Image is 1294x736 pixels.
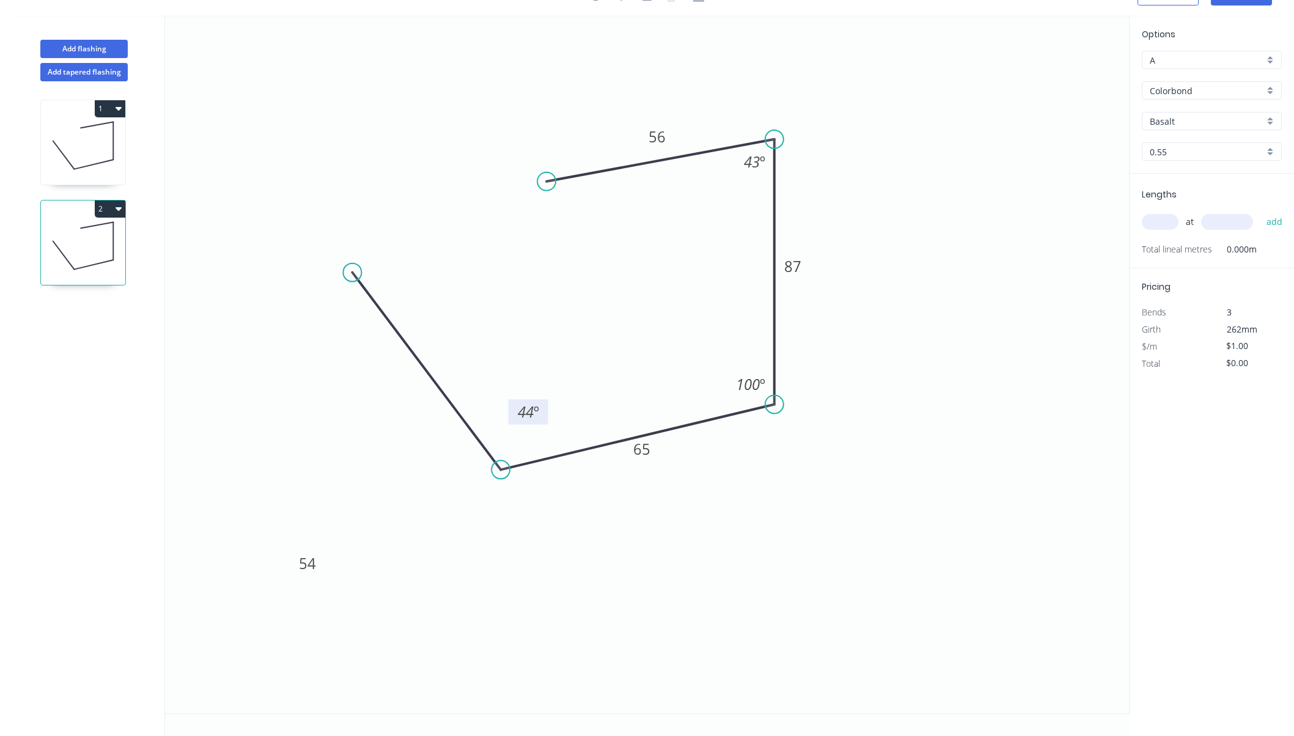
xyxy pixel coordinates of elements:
[95,201,125,218] button: 2
[1227,323,1257,335] span: 262mm
[760,374,765,394] tspan: º
[299,553,316,573] tspan: 54
[1260,212,1289,232] button: add
[784,256,801,276] tspan: 87
[1150,145,1264,158] input: Thickness
[1142,188,1177,201] span: Lengths
[1212,241,1257,258] span: 0.000m
[1142,323,1161,335] span: Girth
[534,402,539,422] tspan: º
[1142,241,1212,258] span: Total lineal metres
[760,152,765,172] tspan: º
[1142,340,1157,352] span: $/m
[1142,306,1166,318] span: Bends
[40,63,128,81] button: Add tapered flashing
[95,100,125,117] button: 1
[633,439,650,459] tspan: 65
[1227,306,1232,318] span: 3
[1150,54,1264,67] input: Price level
[1142,28,1175,40] span: Options
[736,374,760,394] tspan: 100
[165,15,1129,713] svg: 0
[1186,213,1194,230] span: at
[40,40,128,58] button: Add flashing
[518,402,534,422] tspan: 44
[1142,358,1160,369] span: Total
[744,152,760,172] tspan: 43
[1150,115,1264,128] input: Colour
[649,127,666,147] tspan: 56
[1142,281,1171,293] span: Pricing
[1150,84,1264,97] input: Material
